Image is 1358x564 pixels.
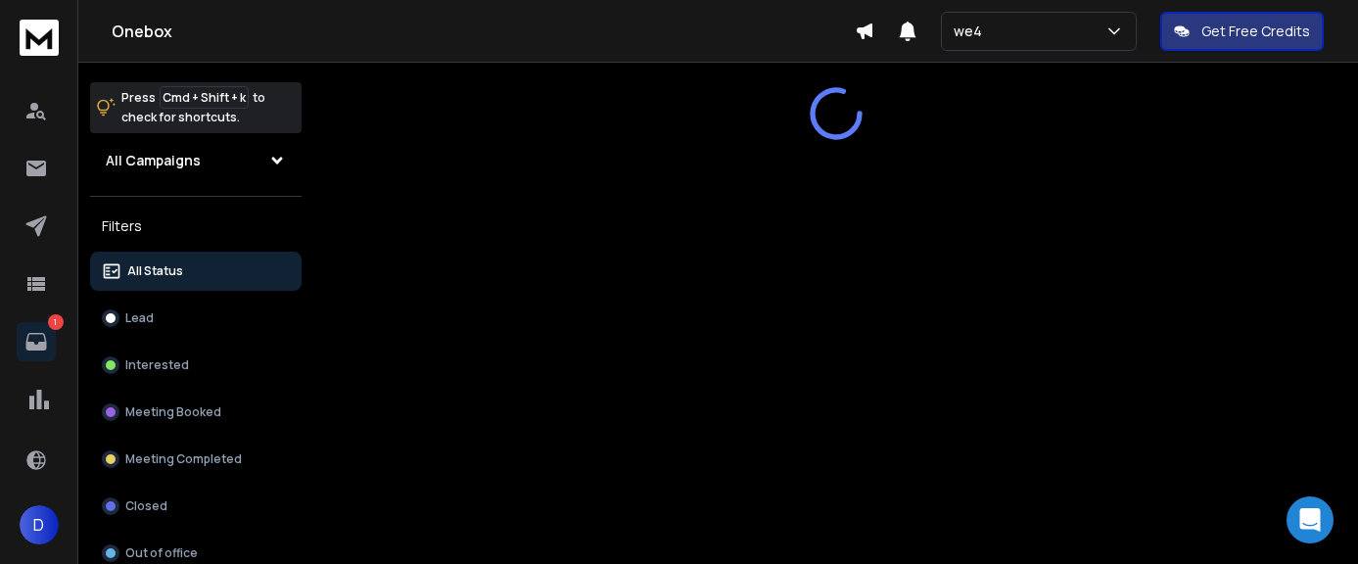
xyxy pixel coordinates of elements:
[106,151,201,170] h1: All Campaigns
[125,310,154,326] p: Lead
[125,357,189,373] p: Interested
[48,314,64,330] p: 1
[954,22,990,41] p: we4
[20,505,59,544] button: D
[90,299,302,338] button: Lead
[160,86,249,109] span: Cmd + Shift + k
[121,88,265,127] p: Press to check for shortcuts.
[1160,12,1324,51] button: Get Free Credits
[125,404,221,420] p: Meeting Booked
[125,451,242,467] p: Meeting Completed
[1201,22,1310,41] p: Get Free Credits
[20,20,59,56] img: logo
[90,346,302,385] button: Interested
[112,20,855,43] h1: Onebox
[125,498,167,514] p: Closed
[90,252,302,291] button: All Status
[90,440,302,479] button: Meeting Completed
[90,393,302,432] button: Meeting Booked
[127,263,183,279] p: All Status
[90,212,302,240] h3: Filters
[90,141,302,180] button: All Campaigns
[90,487,302,526] button: Closed
[125,545,198,561] p: Out of office
[1287,496,1334,543] div: Open Intercom Messenger
[17,322,56,361] a: 1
